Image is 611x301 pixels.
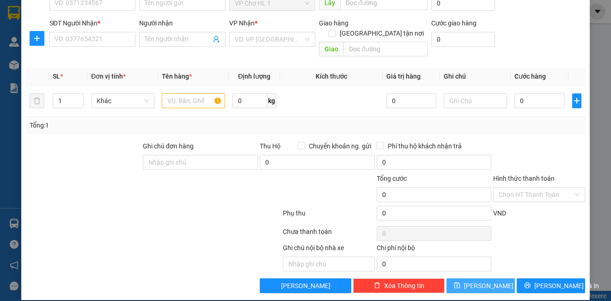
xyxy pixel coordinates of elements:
[229,19,255,27] span: VP Nhận
[97,94,149,108] span: Khác
[139,18,225,28] div: Người nhận
[319,19,348,27] span: Giao hàng
[162,73,192,80] span: Tên hàng
[49,18,135,28] div: SĐT Người Nhận
[260,142,281,150] span: Thu Hộ
[573,97,581,104] span: plus
[374,282,380,289] span: delete
[283,243,374,257] div: Ghi chú nội bộ nhà xe
[493,175,555,182] label: Hình thức thanh toán
[143,155,258,170] input: Ghi chú đơn hàng
[444,93,507,108] input: Ghi Chú
[53,73,60,80] span: SL
[30,31,44,46] button: plus
[282,208,375,224] div: Phụ thu
[319,42,343,56] span: Giao
[493,209,506,217] span: VND
[534,281,599,291] span: [PERSON_NAME] và In
[343,42,428,56] input: Dọc đường
[464,281,513,291] span: [PERSON_NAME]
[260,278,351,293] button: [PERSON_NAME]
[454,282,460,289] span: save
[384,141,465,151] span: Phí thu hộ khách nhận trả
[282,227,375,243] div: Chưa thanh toán
[91,73,126,80] span: Đơn vị tính
[431,19,477,27] label: Cước giao hàng
[431,32,495,47] input: Cước giao hàng
[524,282,531,289] span: printer
[30,35,44,42] span: plus
[446,278,515,293] button: save[PERSON_NAME]
[572,93,581,108] button: plus
[305,141,375,151] span: Chuyển khoản ng. gửi
[514,73,546,80] span: Cước hàng
[377,243,492,257] div: Chi phí nội bộ
[143,142,194,150] label: Ghi chú đơn hàng
[30,93,44,108] button: delete
[517,278,585,293] button: printer[PERSON_NAME] và In
[440,68,511,86] th: Ghi chú
[316,73,347,80] span: Kích thước
[30,120,237,130] div: Tổng: 1
[213,36,220,43] span: user-add
[386,93,437,108] input: 0
[238,73,270,80] span: Định lượng
[283,257,374,271] input: Nhập ghi chú
[384,281,424,291] span: Xóa Thông tin
[386,73,421,80] span: Giá trị hàng
[336,28,428,38] span: [GEOGRAPHIC_DATA] tận nơi
[353,278,445,293] button: deleteXóa Thông tin
[162,93,225,108] input: VD: Bàn, Ghế
[267,93,276,108] span: kg
[281,281,330,291] span: [PERSON_NAME]
[377,175,407,182] span: Tổng cước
